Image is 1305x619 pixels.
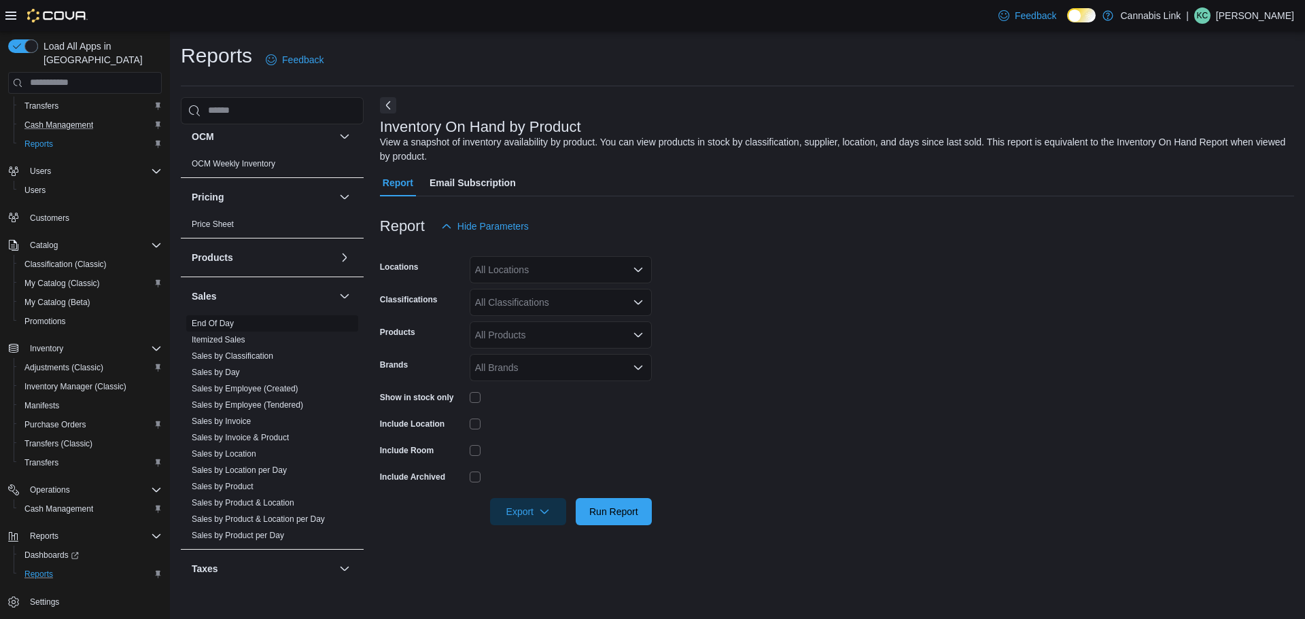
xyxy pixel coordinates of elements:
[192,416,251,427] span: Sales by Invoice
[24,482,75,498] button: Operations
[1120,7,1181,24] p: Cannabis Link
[19,294,162,311] span: My Catalog (Beta)
[457,219,529,233] span: Hide Parameters
[192,367,240,378] span: Sales by Day
[14,312,167,331] button: Promotions
[192,351,273,361] span: Sales by Classification
[19,313,162,330] span: Promotions
[380,135,1287,164] div: View a snapshot of inventory availability by product. You can view products in stock by classific...
[19,256,112,272] a: Classification (Classic)
[19,547,84,563] a: Dashboards
[19,566,58,582] a: Reports
[19,182,51,198] a: Users
[19,294,96,311] a: My Catalog (Beta)
[192,400,303,410] a: Sales by Employee (Tendered)
[19,117,99,133] a: Cash Management
[30,597,59,607] span: Settings
[19,182,162,198] span: Users
[192,158,275,169] span: OCM Weekly Inventory
[589,505,638,518] span: Run Report
[3,236,167,255] button: Catalog
[192,219,234,230] span: Price Sheet
[14,96,167,116] button: Transfers
[30,531,58,542] span: Reports
[24,185,46,196] span: Users
[181,315,364,549] div: Sales
[192,482,254,491] a: Sales by Product
[192,130,214,143] h3: OCM
[380,359,408,370] label: Brands
[633,297,644,308] button: Open list of options
[192,334,245,345] span: Itemized Sales
[490,498,566,525] button: Export
[24,237,162,253] span: Catalog
[19,397,162,414] span: Manifests
[19,136,58,152] a: Reports
[192,190,334,204] button: Pricing
[24,593,162,610] span: Settings
[24,482,162,498] span: Operations
[192,432,289,443] span: Sales by Invoice & Product
[192,465,287,475] a: Sales by Location per Day
[24,594,65,610] a: Settings
[192,219,234,229] a: Price Sheet
[336,561,353,577] button: Taxes
[19,417,92,433] a: Purchase Orders
[436,213,534,240] button: Hide Parameters
[24,163,162,179] span: Users
[192,531,284,540] a: Sales by Product per Day
[192,449,256,459] a: Sales by Location
[19,455,162,471] span: Transfers
[192,159,275,169] a: OCM Weekly Inventory
[380,472,445,482] label: Include Archived
[24,381,126,392] span: Inventory Manager (Classic)
[192,351,273,361] a: Sales by Classification
[336,288,353,304] button: Sales
[19,378,132,395] a: Inventory Manager (Classic)
[24,503,93,514] span: Cash Management
[380,392,454,403] label: Show in stock only
[192,465,287,476] span: Sales by Location per Day
[14,274,167,293] button: My Catalog (Classic)
[24,419,86,430] span: Purchase Orders
[181,216,364,238] div: Pricing
[336,249,353,266] button: Products
[14,181,167,200] button: Users
[3,162,167,181] button: Users
[19,359,162,376] span: Adjustments (Classic)
[1015,9,1056,22] span: Feedback
[24,569,53,580] span: Reports
[19,417,162,433] span: Purchase Orders
[19,117,162,133] span: Cash Management
[14,546,167,565] a: Dashboards
[30,213,69,224] span: Customers
[430,169,516,196] span: Email Subscription
[30,343,63,354] span: Inventory
[192,514,325,524] a: Sales by Product & Location per Day
[19,436,98,452] a: Transfers (Classic)
[3,208,167,228] button: Customers
[192,368,240,377] a: Sales by Day
[19,136,162,152] span: Reports
[192,251,233,264] h3: Products
[192,530,284,541] span: Sales by Product per Day
[633,362,644,373] button: Open list of options
[24,340,162,357] span: Inventory
[260,46,329,73] a: Feedback
[192,190,224,204] h3: Pricing
[192,498,294,508] a: Sales by Product & Location
[192,289,334,303] button: Sales
[192,433,289,442] a: Sales by Invoice & Product
[14,377,167,396] button: Inventory Manager (Classic)
[192,318,234,329] span: End Of Day
[24,528,64,544] button: Reports
[14,565,167,584] button: Reports
[24,209,162,226] span: Customers
[14,453,167,472] button: Transfers
[24,316,66,327] span: Promotions
[380,445,434,456] label: Include Room
[19,98,162,114] span: Transfers
[192,562,334,576] button: Taxes
[181,156,364,177] div: OCM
